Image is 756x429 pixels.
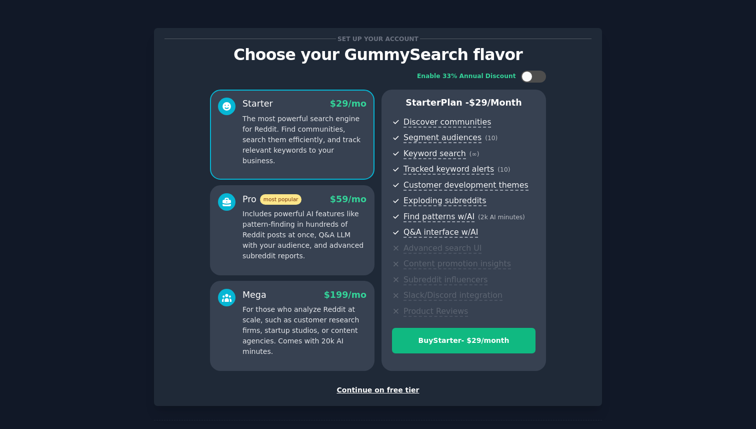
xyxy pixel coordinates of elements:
span: most popular [260,194,302,205]
span: Set up your account [336,34,420,44]
span: Content promotion insights [403,259,511,269]
span: Subreddit influencers [403,275,487,285]
span: Q&A interface w/AI [403,227,478,238]
span: $ 29 /mo [330,99,366,109]
div: Enable 33% Annual Discount [417,72,516,81]
p: Choose your GummySearch flavor [164,46,591,64]
div: Mega [242,289,266,301]
button: BuyStarter- $29/month [392,328,535,353]
span: $ 29 /month [469,98,522,108]
span: Product Reviews [403,306,468,317]
span: Discover communities [403,117,491,128]
span: Advanced search UI [403,243,481,254]
span: Tracked keyword alerts [403,164,494,175]
span: Exploding subreddits [403,196,486,206]
p: For those who analyze Reddit at scale, such as customer research firms, startup studios, or conte... [242,304,366,357]
span: $ 199 /mo [324,290,366,300]
span: Find patterns w/AI [403,212,474,222]
span: Slack/Discord integration [403,290,502,301]
span: ( 10 ) [485,135,497,142]
p: Includes powerful AI features like pattern-finding in hundreds of Reddit posts at once, Q&A LLM w... [242,209,366,261]
p: Starter Plan - [392,97,535,109]
span: ( 10 ) [497,166,510,173]
span: ( ∞ ) [469,151,479,158]
span: Customer development themes [403,180,528,191]
div: Pro [242,193,301,206]
span: Keyword search [403,149,466,159]
span: Segment audiences [403,133,481,143]
p: The most powerful search engine for Reddit. Find communities, search them efficiently, and track ... [242,114,366,166]
div: Starter [242,98,273,110]
span: $ 59 /mo [330,194,366,204]
div: Buy Starter - $ 29 /month [392,335,535,346]
span: ( 2k AI minutes ) [478,214,525,221]
div: Continue on free tier [164,385,591,395]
